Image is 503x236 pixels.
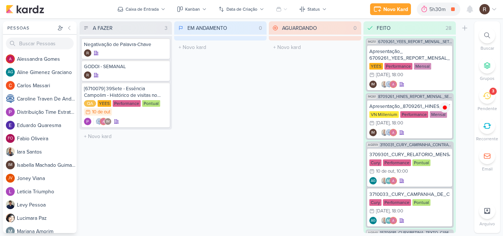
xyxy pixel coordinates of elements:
span: 15709181_CURY|BETINA_TEXTO_CAMPANHA_GOOGLE [380,231,452,235]
div: 3 [162,24,170,32]
div: Aline Gimenez Graciano [369,177,377,184]
div: Aline Gimenez Graciano [385,217,393,224]
img: Lucimara Paz [6,214,15,222]
p: IM [371,83,375,87]
div: Performance [384,63,412,70]
img: Alessandra Gomes [390,217,397,224]
img: Iara Santos [6,147,15,156]
div: Criador(a): Isabella Machado Guimarães [369,129,377,136]
div: Pessoas [6,25,56,31]
img: Carlos Massari [6,81,15,90]
div: 10 de out [92,110,110,115]
div: Criador(a): Distribuição Time Estratégico [84,118,91,125]
div: L u c i m a r a P a z [17,214,77,222]
span: IM251 [367,40,377,44]
p: JV [8,176,13,180]
div: I s a b e l l a M a c h a d o G u i m a r ã e s [17,161,77,169]
img: Alessandra Gomes [390,81,397,88]
div: [6710079] 39Sete - Essência Campolim - Histórico de visitas no Raio-x [84,85,168,99]
div: 28 [443,24,454,32]
p: Pendente [478,105,497,112]
div: GODOI - SEMANAL [84,63,168,70]
img: Caroline Traven De Andrade [6,94,15,103]
img: Distribuição Time Estratégico [6,108,15,116]
img: Mariana Amorim [6,227,15,236]
li: Ctrl + F [474,27,500,52]
button: Novo Kard [370,3,411,15]
div: 0 [351,24,360,32]
img: Alessandra Gomes [100,118,107,125]
input: + Novo kard [270,42,360,53]
div: A l e s s a n d r a G o m e s [17,55,77,63]
img: Eduardo Quaresma [6,121,15,130]
div: Joney Viana [6,174,15,183]
p: IM [371,131,375,135]
div: Mensal [414,63,431,70]
div: Negativação de Palavra-Chave [84,41,168,48]
div: YEES [98,100,111,107]
div: A l i n e G i m e n e z G r a c i a n o [17,68,77,76]
img: Alessandra Gomes [390,129,397,136]
div: 3 [492,88,494,94]
p: Recorrente [476,135,498,142]
div: Pontual [142,100,160,107]
div: Criador(a): Rafael Dornelles [84,49,91,57]
div: , 18:00 [390,209,403,214]
p: Email [482,166,493,172]
p: FO [8,137,13,141]
div: Cury [369,199,381,206]
img: Iara Santos [381,129,388,136]
div: C a r l o s M a s s a r i [17,82,77,89]
p: AG [8,70,13,74]
div: [DATE] [376,73,390,77]
p: IM [8,163,13,167]
img: Alessandra Gomes [6,54,15,63]
div: 0 [256,24,265,32]
div: Aline Gimenez Graciano [6,68,15,77]
div: , 10:00 [394,169,408,174]
div: Mensal [430,111,447,118]
div: C a r o l i n e T r a v e n D e A n d r a d e [17,95,77,103]
div: [DATE] [376,209,390,214]
div: L e v y P e s s o a [17,201,77,209]
img: Iara Santos [381,81,388,88]
img: Rafael Dornelles [84,49,91,57]
div: Isabella Machado Guimarães [369,81,377,88]
div: Colaboradores: Iara Santos, Caroline Traven De Andrade, Alessandra Gomes [379,81,397,88]
div: Colaboradores: Iara Santos, Aline Gimenez Graciano, Alessandra Gomes [379,217,397,224]
div: F a b i o O l i v e i r a [17,135,77,142]
div: Pontual [412,159,430,166]
div: 3709301_CURY_RELATORIO_MENSAL_CAMPANHA_CONTRATAÇÃO_RJ [369,151,450,158]
div: Criador(a): Aline Gimenez Graciano [369,217,377,224]
input: + Novo kard [81,131,170,142]
input: Buscar Pessoas [6,38,74,49]
div: Colaboradores: Iara Santos, Caroline Traven De Andrade, Alessandra Gomes [379,129,397,136]
div: Pontual [412,199,430,206]
span: 6709261_YEES_REPORT_MENSAL_SETEMBRO [378,40,452,44]
div: Isabella Machado Guimarães [369,129,377,136]
div: Colaboradores: Caroline Traven De Andrade, Alessandra Gomes, Isabella Machado Guimarães [94,118,112,125]
p: Arquivo [479,221,495,227]
img: tracking [440,102,450,113]
img: Distribuição Time Estratégico [84,118,91,125]
div: L e t i c i a T r i u m p h o [17,188,77,196]
img: Alessandra Gomes [390,177,397,184]
div: D i s t r i b u i ç ã o T i m e E s t r a t é g i c o [17,108,77,116]
p: AG [371,219,376,223]
div: Performance [113,100,141,107]
div: Criador(a): Rafael Dornelles [84,71,91,79]
p: IM [106,120,110,124]
div: Apresentação_ 6709261_YEES_REPORT_MENSAL_SETEMBRO [369,48,450,61]
span: AG859 [367,143,379,147]
div: , 18:00 [390,121,403,126]
div: J o n e y V i a n a [17,175,77,182]
img: Rafael Dornelles [84,71,91,79]
p: Buscar [481,45,494,52]
div: VN Millenium [369,111,399,118]
div: Aline Gimenez Graciano [385,177,393,184]
div: Criador(a): Isabella Machado Guimarães [369,81,377,88]
div: QA [84,100,96,107]
img: Iara Santos [381,217,388,224]
div: M a r i a n a A m o r i m [17,228,77,235]
p: AG [387,219,391,223]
